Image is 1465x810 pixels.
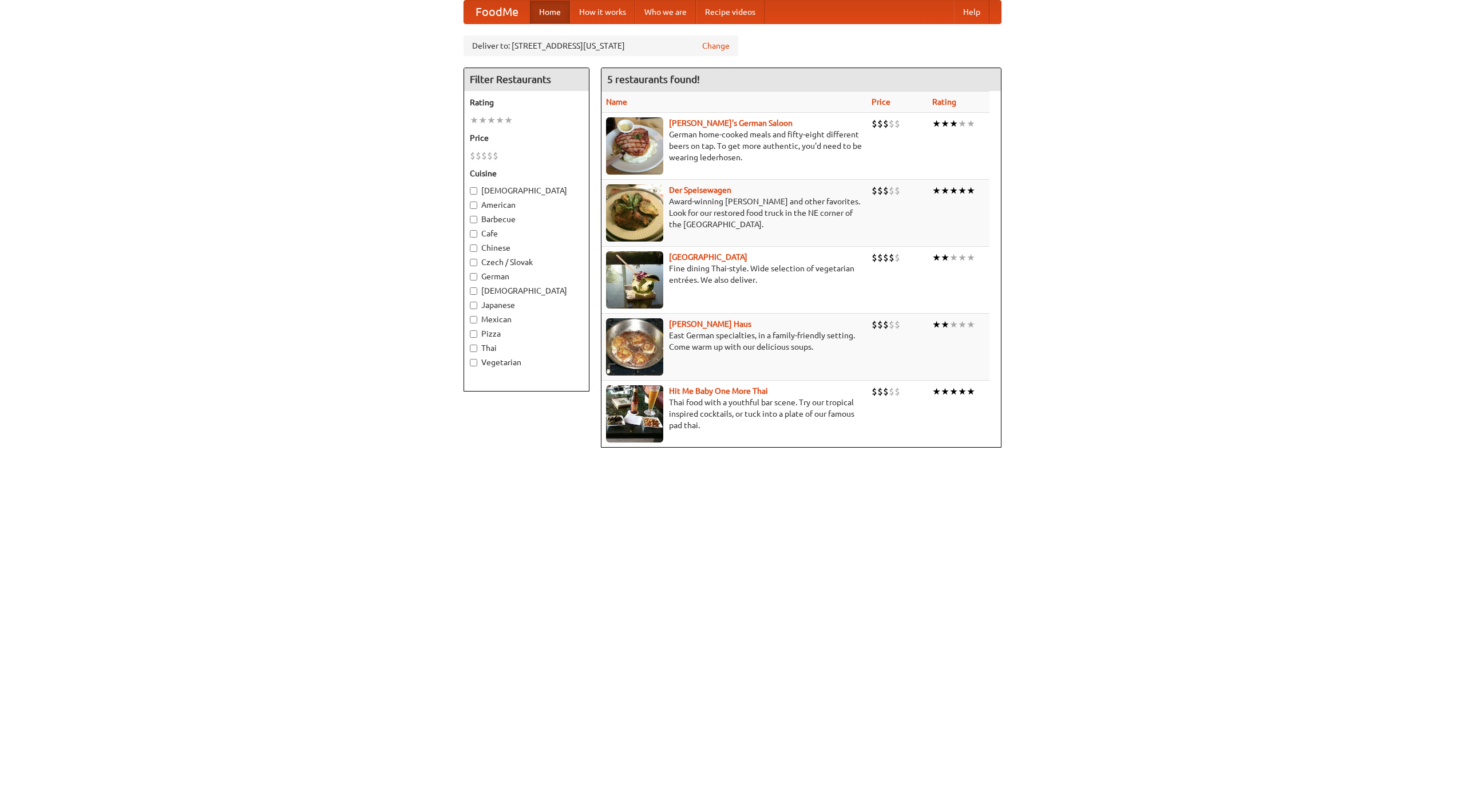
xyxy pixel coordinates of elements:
label: Japanese [470,299,583,311]
li: $ [894,184,900,197]
label: American [470,199,583,211]
li: $ [889,385,894,398]
li: ★ [496,114,504,127]
h4: Filter Restaurants [464,68,589,91]
img: esthers.jpg [606,117,663,175]
h5: Cuisine [470,168,583,179]
li: ★ [949,318,958,331]
input: Mexican [470,316,477,323]
li: $ [872,385,877,398]
a: Price [872,97,890,106]
li: $ [894,251,900,264]
input: Czech / Slovak [470,259,477,266]
li: $ [872,318,877,331]
li: $ [877,318,883,331]
label: Pizza [470,328,583,339]
a: Rating [932,97,956,106]
li: $ [872,117,877,130]
li: $ [894,318,900,331]
li: ★ [958,184,967,197]
label: Thai [470,342,583,354]
li: ★ [941,117,949,130]
li: ★ [967,251,975,264]
li: $ [894,117,900,130]
li: ★ [958,385,967,398]
li: ★ [967,117,975,130]
p: East German specialties, in a family-friendly setting. Come warm up with our delicious soups. [606,330,862,353]
li: $ [889,117,894,130]
li: ★ [949,385,958,398]
li: $ [470,149,476,162]
input: Thai [470,345,477,352]
li: ★ [932,184,941,197]
div: Deliver to: [STREET_ADDRESS][US_STATE] [464,35,738,56]
input: German [470,273,477,280]
p: Thai food with a youthful bar scene. Try our tropical inspired cocktails, or tuck into a plate of... [606,397,862,431]
li: $ [872,251,877,264]
label: German [470,271,583,282]
li: ★ [932,318,941,331]
h5: Rating [470,97,583,108]
li: $ [877,184,883,197]
input: Chinese [470,244,477,252]
li: ★ [478,114,487,127]
a: [GEOGRAPHIC_DATA] [669,252,747,262]
label: Vegetarian [470,357,583,368]
a: Name [606,97,627,106]
li: $ [481,149,487,162]
li: ★ [932,117,941,130]
a: [PERSON_NAME]'s German Saloon [669,118,793,128]
ng-pluralize: 5 restaurants found! [607,74,700,85]
li: $ [877,117,883,130]
li: ★ [958,251,967,264]
p: Fine dining Thai-style. Wide selection of vegetarian entrées. We also deliver. [606,263,862,286]
li: $ [883,318,889,331]
li: $ [872,184,877,197]
a: Who we are [635,1,696,23]
input: [DEMOGRAPHIC_DATA] [470,287,477,295]
li: ★ [958,318,967,331]
li: $ [476,149,481,162]
li: $ [883,117,889,130]
img: babythai.jpg [606,385,663,442]
label: Czech / Slovak [470,256,583,268]
b: Hit Me Baby One More Thai [669,386,768,396]
img: kohlhaus.jpg [606,318,663,376]
li: ★ [941,385,949,398]
a: Recipe videos [696,1,765,23]
li: $ [487,149,493,162]
img: satay.jpg [606,251,663,309]
li: ★ [967,385,975,398]
li: ★ [932,251,941,264]
li: ★ [949,184,958,197]
li: $ [493,149,498,162]
input: Barbecue [470,216,477,223]
li: ★ [958,117,967,130]
label: Cafe [470,228,583,239]
li: $ [883,385,889,398]
li: ★ [941,184,949,197]
p: Award-winning [PERSON_NAME] and other favorites. Look for our restored food truck in the NE corne... [606,196,862,230]
a: Der Speisewagen [669,185,731,195]
label: Chinese [470,242,583,254]
b: [PERSON_NAME] Haus [669,319,751,329]
a: FoodMe [464,1,530,23]
li: $ [889,318,894,331]
li: $ [894,385,900,398]
input: Vegetarian [470,359,477,366]
h5: Price [470,132,583,144]
li: $ [883,251,889,264]
li: ★ [504,114,513,127]
li: $ [877,251,883,264]
label: Barbecue [470,214,583,225]
input: Cafe [470,230,477,238]
li: ★ [941,318,949,331]
input: American [470,201,477,209]
li: ★ [941,251,949,264]
a: How it works [570,1,635,23]
li: $ [883,184,889,197]
li: $ [889,251,894,264]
